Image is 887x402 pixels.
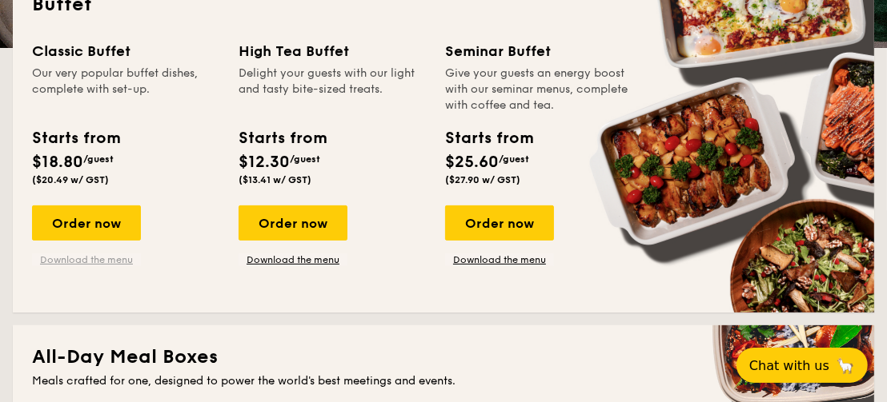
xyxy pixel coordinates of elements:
[239,40,426,62] div: High Tea Buffet
[499,153,529,165] span: /guest
[445,174,520,185] span: ($27.90 w/ GST)
[445,253,554,266] a: Download the menu
[32,40,219,62] div: Classic Buffet
[445,126,532,150] div: Starts from
[32,153,83,172] span: $18.80
[32,205,141,241] div: Order now
[445,66,632,113] div: Give your guests an energy boost with our seminar menus, complete with coffee and tea.
[239,126,326,150] div: Starts from
[736,348,868,383] button: Chat with us🦙
[32,373,855,389] div: Meals crafted for one, designed to power the world's best meetings and events.
[239,66,426,113] div: Delight your guests with our light and tasty bite-sized treats.
[32,344,855,370] h2: All-Day Meal Boxes
[749,358,829,373] span: Chat with us
[32,126,119,150] div: Starts from
[445,153,499,172] span: $25.60
[83,153,114,165] span: /guest
[239,174,311,185] span: ($13.41 w/ GST)
[32,66,219,113] div: Our very popular buffet dishes, complete with set-up.
[445,40,632,62] div: Seminar Buffet
[445,205,554,241] div: Order now
[239,153,290,172] span: $12.30
[239,253,347,266] a: Download the menu
[32,253,141,266] a: Download the menu
[836,356,855,375] span: 🦙
[290,153,320,165] span: /guest
[32,174,109,185] span: ($20.49 w/ GST)
[239,205,347,241] div: Order now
